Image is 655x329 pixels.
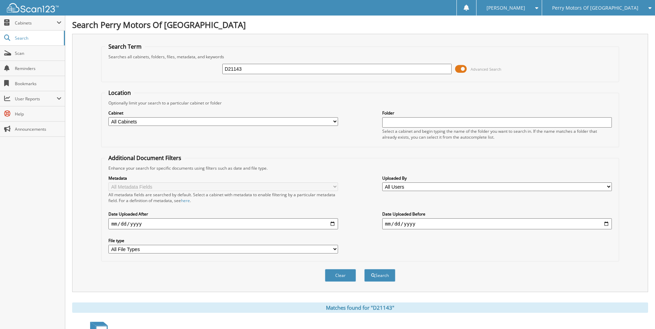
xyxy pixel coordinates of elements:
span: Help [15,111,61,117]
div: Matches found for "D21143" [72,302,648,313]
label: Date Uploaded After [108,211,338,217]
label: Date Uploaded Before [382,211,612,217]
legend: Additional Document Filters [105,154,185,162]
span: Announcements [15,126,61,132]
label: Cabinet [108,110,338,116]
a: here [181,198,190,203]
label: Folder [382,110,612,116]
input: end [382,218,612,229]
div: Searches all cabinets, folders, files, metadata, and keywords [105,54,615,60]
span: [PERSON_NAME] [487,6,525,10]
button: Clear [325,269,356,282]
label: Uploaded By [382,175,612,181]
label: File type [108,238,338,243]
input: start [108,218,338,229]
span: Bookmarks [15,81,61,87]
span: Reminders [15,66,61,71]
div: Select a cabinet and begin typing the name of the folder you want to search in. If the name match... [382,128,612,140]
span: Scan [15,50,61,56]
img: scan123-logo-white.svg [7,3,59,12]
span: User Reports [15,96,57,102]
span: Advanced Search [471,67,501,72]
h1: Search Perry Motors Of [GEOGRAPHIC_DATA] [72,19,648,30]
div: All metadata fields are searched by default. Select a cabinet with metadata to enable filtering b... [108,192,338,203]
label: Metadata [108,175,338,181]
div: Optionally limit your search to a particular cabinet or folder [105,100,615,106]
span: Perry Motors Of [GEOGRAPHIC_DATA] [552,6,638,10]
span: Cabinets [15,20,57,26]
legend: Location [105,89,134,97]
div: Enhance your search for specific documents using filters such as date and file type. [105,165,615,171]
button: Search [364,269,395,282]
legend: Search Term [105,43,145,50]
span: Search [15,35,60,41]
